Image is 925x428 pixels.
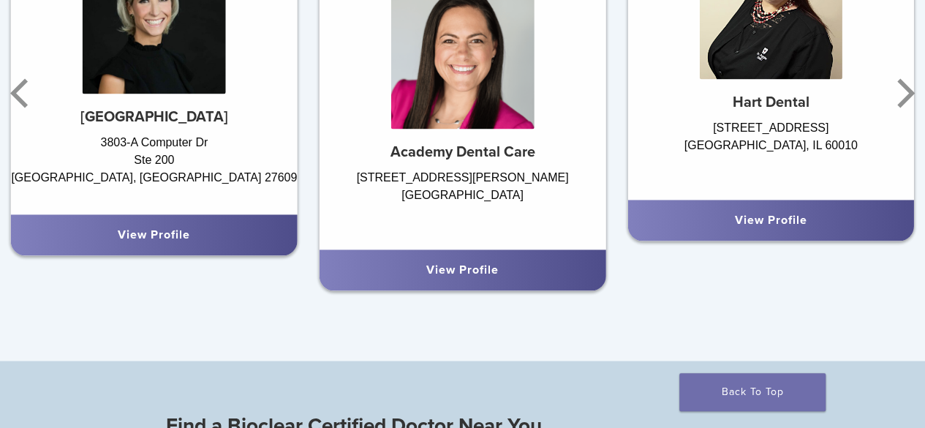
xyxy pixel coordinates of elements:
a: View Profile [735,213,807,228]
a: Back To Top [679,373,826,411]
div: 3803-A Computer Dr Ste 200 [GEOGRAPHIC_DATA], [GEOGRAPHIC_DATA] 27609 [11,134,298,200]
strong: [GEOGRAPHIC_DATA] [80,108,228,126]
button: Next [888,49,918,137]
div: [STREET_ADDRESS][PERSON_NAME] [GEOGRAPHIC_DATA] [320,169,606,235]
button: Previous [7,49,37,137]
strong: Academy Dental Care [390,143,535,161]
a: View Profile [118,228,190,242]
div: [STREET_ADDRESS] [GEOGRAPHIC_DATA], IL 60010 [627,119,914,185]
strong: Hart Dental [733,94,809,111]
a: View Profile [426,263,499,277]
